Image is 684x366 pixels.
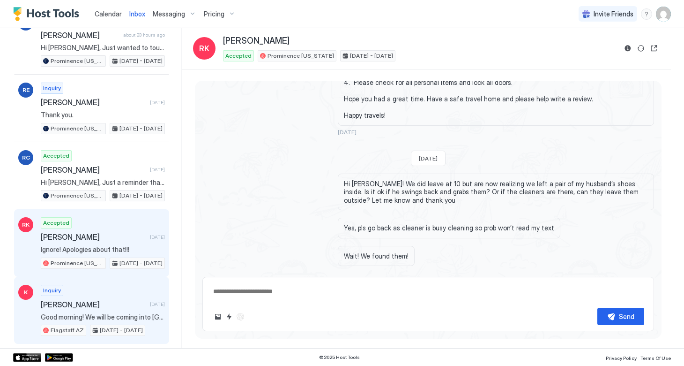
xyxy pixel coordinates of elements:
span: Accepted [43,219,69,227]
a: App Store [13,353,41,362]
span: Calendar [95,10,122,18]
span: [DATE] [338,129,654,136]
div: menu [641,8,652,20]
span: Prominence [US_STATE] [51,191,104,200]
span: Hi [PERSON_NAME], Just wanted to touch base and give you some more information about your stay. Y... [41,44,165,52]
span: Yes, pls go back as cleaner is busy cleaning so prob won’t read my text [344,224,554,232]
span: RE [22,86,30,94]
span: Good morning! We will be coming into [GEOGRAPHIC_DATA] in December for my daughter’s graduation. ... [41,313,165,321]
span: Pricing [204,10,224,18]
iframe: Intercom live chat [9,334,32,357]
span: Accepted [43,152,69,160]
span: Prominence [US_STATE] [268,52,334,60]
button: Quick reply [223,311,235,322]
span: Prominence [US_STATE] [51,259,104,267]
a: Inbox [129,9,145,19]
span: Wait! We found them! [344,252,409,260]
span: about 23 hours ago [123,32,165,38]
span: [PERSON_NAME] [41,165,146,175]
span: [DATE] - [DATE] [119,259,163,267]
button: Reservation information [622,43,633,54]
span: [PERSON_NAME] [41,300,146,309]
a: Google Play Store [45,353,73,362]
span: Prominence [US_STATE] [51,124,104,133]
span: [DATE] - [DATE] [119,191,163,200]
span: © 2025 Host Tools [319,354,360,360]
button: Send [597,308,644,325]
span: [PERSON_NAME] [41,30,119,40]
span: [PERSON_NAME] [41,232,146,242]
span: [PERSON_NAME] [41,98,146,107]
span: Inquiry [43,84,61,92]
button: Sync reservation [635,43,647,54]
span: [DATE] [150,234,165,240]
span: K [24,288,28,297]
span: Terms Of Use [640,355,671,361]
span: Inbox [129,10,145,18]
a: Privacy Policy [606,352,637,362]
span: [DATE] [150,167,165,173]
span: Messaging [153,10,185,18]
span: RK [22,221,30,229]
span: [DATE] [150,99,165,106]
span: [DATE] [419,155,438,162]
span: Accepted [225,52,252,60]
span: Thank you. [41,111,165,119]
a: Terms Of Use [640,352,671,362]
span: [DATE] - [DATE] [119,124,163,133]
span: Hi [PERSON_NAME]! We did leave at 10 but are now realizing we left a pair of my husband’s shoes i... [344,180,648,205]
span: RK [199,43,209,54]
span: [DATE] [150,301,165,307]
span: Ignore! Apologies about that!!! [41,245,165,254]
span: Hi [PERSON_NAME], Just a reminder that your check-out is [DATE] at 10AM. How to checkout: 1. Plea... [41,178,165,187]
span: [DATE] - [DATE] [119,57,163,65]
button: Open reservation [648,43,660,54]
div: User profile [656,7,671,22]
span: [DATE] - [DATE] [100,326,143,335]
span: [PERSON_NAME] [223,36,290,46]
span: RC [22,153,30,162]
a: Calendar [95,9,122,19]
span: [DATE] - [DATE] [350,52,393,60]
span: Privacy Policy [606,355,637,361]
span: Invite Friends [594,10,633,18]
a: Host Tools Logo [13,7,83,21]
span: Flagstaff AZ [51,326,84,335]
span: Prominence [US_STATE] [51,57,104,65]
div: Send [619,312,634,321]
button: Upload image [212,311,223,322]
span: Inquiry [43,286,61,295]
